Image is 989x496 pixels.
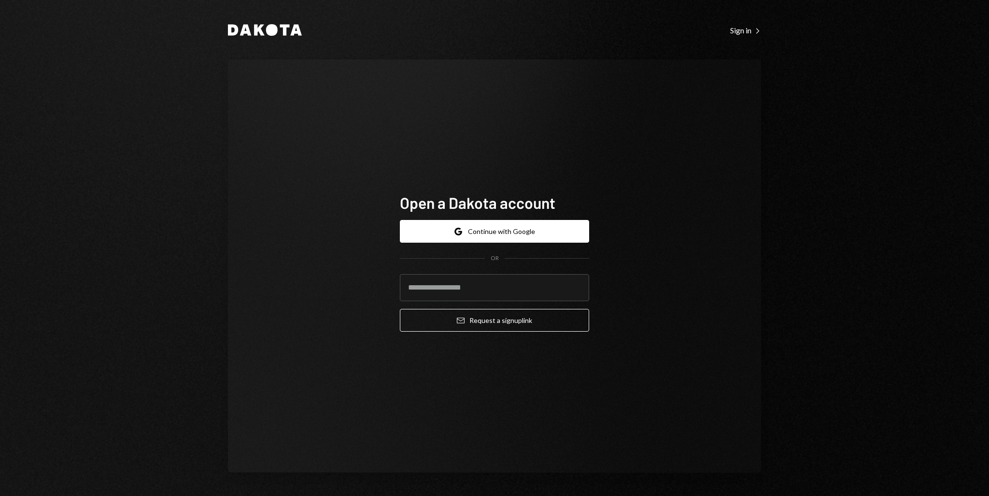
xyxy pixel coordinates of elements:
div: OR [491,254,499,263]
div: Sign in [730,26,761,35]
a: Sign in [730,25,761,35]
button: Continue with Google [400,220,589,243]
button: Request a signuplink [400,309,589,332]
h1: Open a Dakota account [400,193,589,212]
